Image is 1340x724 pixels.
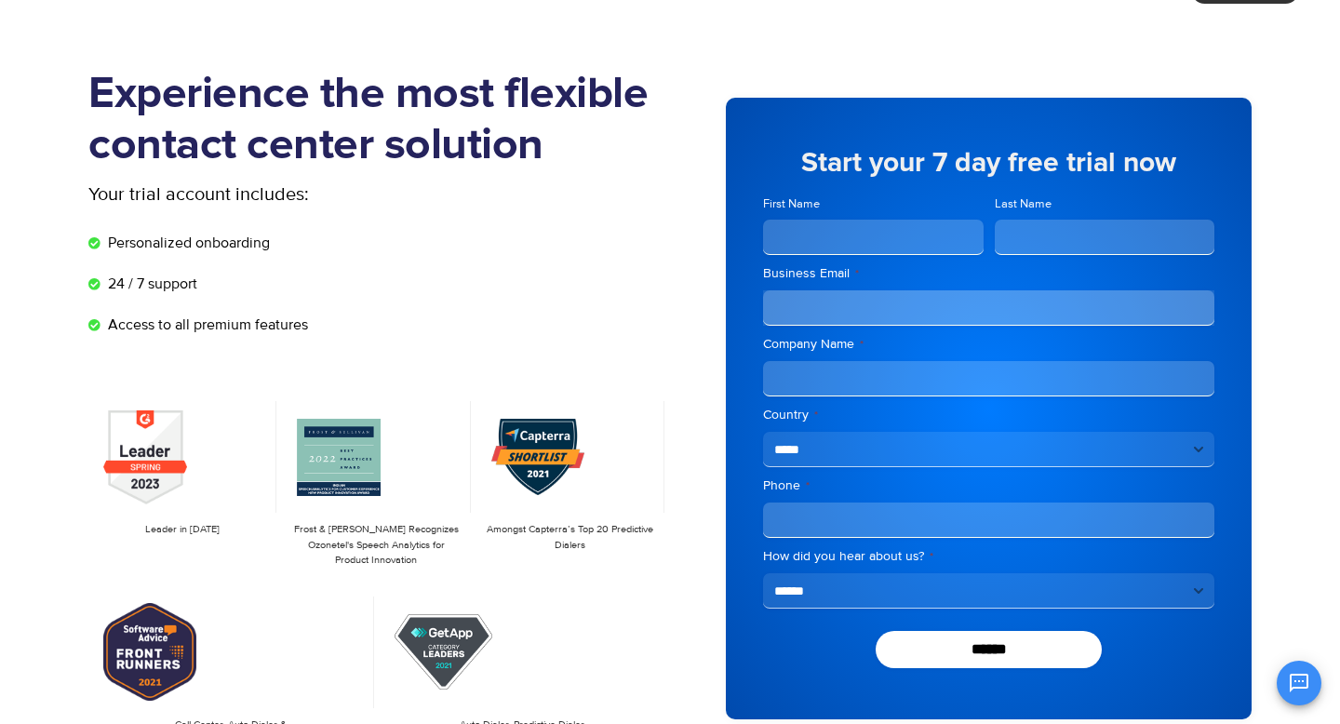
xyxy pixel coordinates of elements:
[995,195,1215,213] label: Last Name
[103,314,308,336] span: Access to all premium features
[486,522,655,553] p: Amongst Capterra’s Top 20 Predictive Dialers
[763,476,1214,495] label: Phone
[103,232,270,254] span: Personalized onboarding
[763,547,1214,566] label: How did you hear about us?
[88,181,530,208] p: Your trial account includes:
[763,335,1214,354] label: Company Name
[98,522,267,538] p: Leader in [DATE]
[763,149,1214,177] h5: Start your 7 day free trial now
[1277,661,1321,705] button: Open chat
[763,264,1214,283] label: Business Email
[763,195,984,213] label: First Name
[291,522,461,569] p: Frost & [PERSON_NAME] Recognizes Ozonetel's Speech Analytics for Product Innovation
[88,69,670,171] h1: Experience the most flexible contact center solution
[763,406,1214,424] label: Country
[103,273,197,295] span: 24 / 7 support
